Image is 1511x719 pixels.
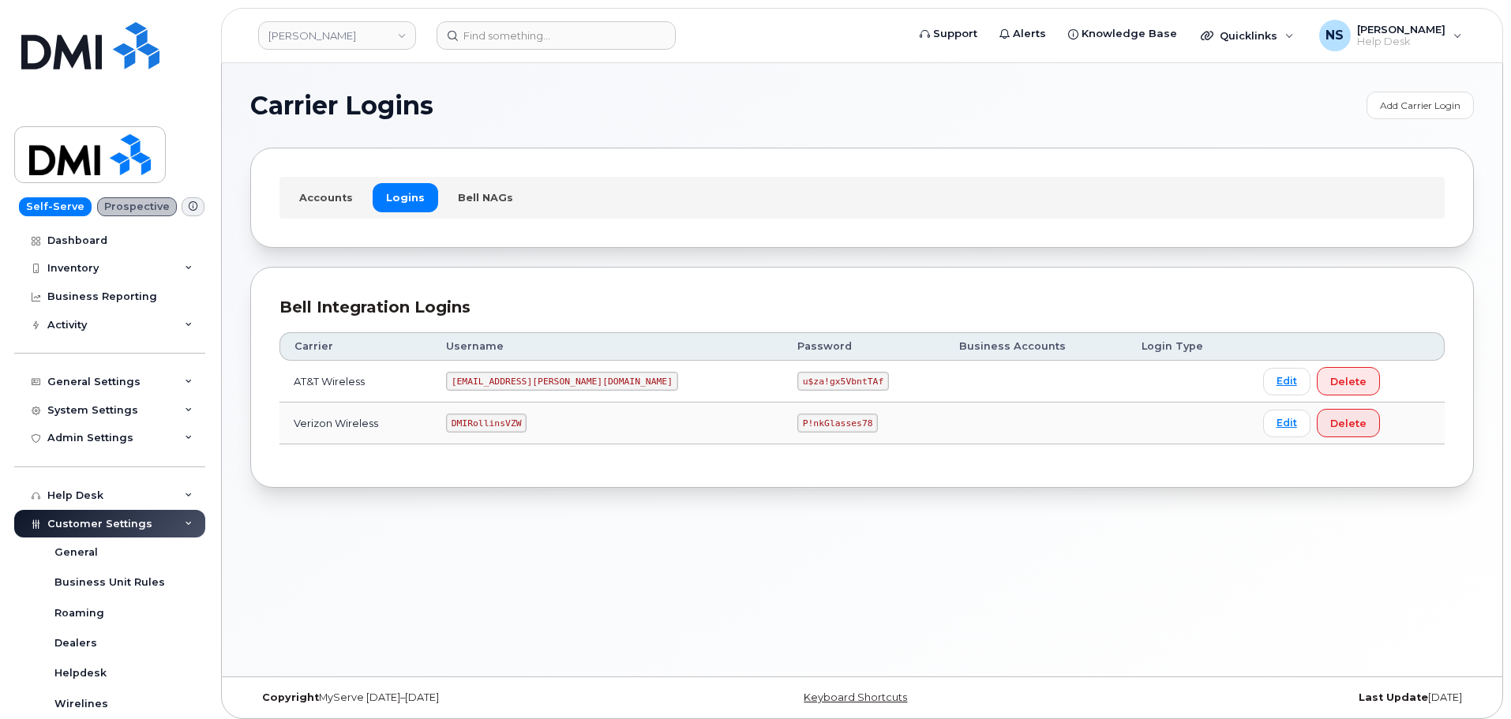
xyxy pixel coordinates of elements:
[279,361,432,403] td: AT&T Wireless
[1263,368,1310,395] a: Edit
[250,691,658,704] div: MyServe [DATE]–[DATE]
[1330,416,1367,431] span: Delete
[1330,374,1367,389] span: Delete
[373,183,438,212] a: Logins
[1367,92,1474,119] a: Add Carrier Login
[279,403,432,444] td: Verizon Wireless
[797,414,878,433] code: P!nkGlasses78
[797,372,889,391] code: u$za!gx5VbntTAf
[1127,332,1249,361] th: Login Type
[446,372,678,391] code: [EMAIL_ADDRESS][PERSON_NAME][DOMAIN_NAME]
[1317,367,1380,395] button: Delete
[286,183,366,212] a: Accounts
[444,183,527,212] a: Bell NAGs
[1317,409,1380,437] button: Delete
[262,691,319,703] strong: Copyright
[804,691,907,703] a: Keyboard Shortcuts
[783,332,945,361] th: Password
[279,296,1445,319] div: Bell Integration Logins
[446,414,527,433] code: DMIRollinsVZW
[945,332,1127,361] th: Business Accounts
[432,332,783,361] th: Username
[1263,410,1310,437] a: Edit
[250,94,433,118] span: Carrier Logins
[1359,691,1428,703] strong: Last Update
[279,332,432,361] th: Carrier
[1066,691,1474,704] div: [DATE]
